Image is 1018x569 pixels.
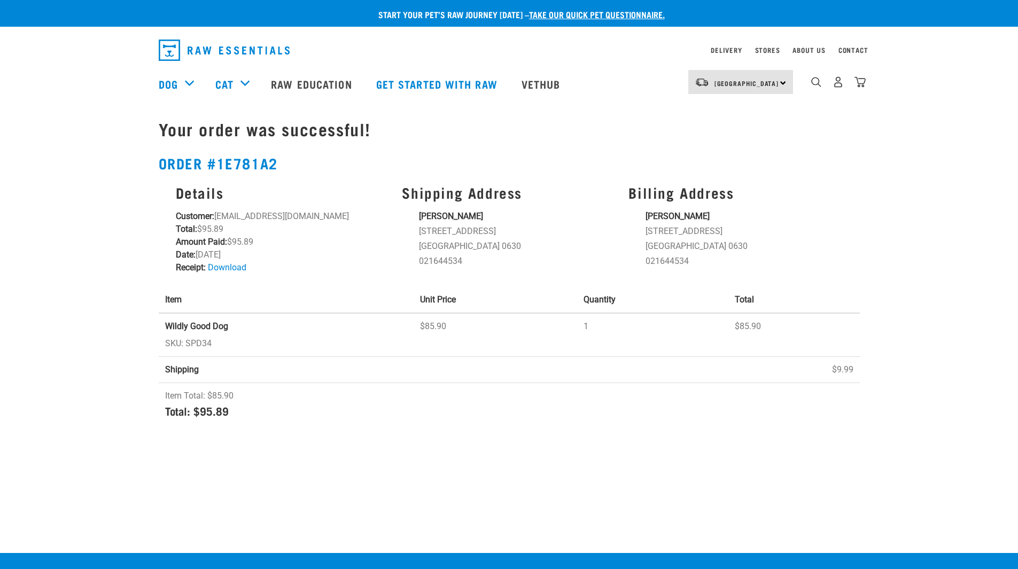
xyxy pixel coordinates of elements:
li: 021644534 [419,255,616,268]
strong: [PERSON_NAME] [419,211,483,221]
h2: Order #1e781a2 [159,155,860,172]
img: van-moving.png [695,77,709,87]
th: Total [728,287,860,313]
li: [GEOGRAPHIC_DATA] 0630 [646,240,842,253]
a: Cat [215,76,234,92]
th: Unit Price [414,287,577,313]
span: [GEOGRAPHIC_DATA] [714,81,779,85]
td: $85.90 [414,313,577,357]
h3: Shipping Address [402,184,616,201]
img: home-icon-1@2x.png [811,77,821,87]
a: Raw Education [260,63,365,105]
a: Get started with Raw [366,63,511,105]
th: Item [159,287,414,313]
h3: Billing Address [628,184,842,201]
img: home-icon@2x.png [854,76,866,88]
td: $9.99 [728,357,860,383]
strong: Wildly Good Dog [165,321,228,331]
td: Item Total: $85.90 [159,383,860,431]
nav: dropdown navigation [150,35,868,65]
a: About Us [792,48,825,52]
h3: Details [176,184,390,201]
a: Stores [755,48,780,52]
a: Dog [159,76,178,92]
a: Download [208,262,246,272]
th: Quantity [577,287,728,313]
img: Raw Essentials Logo [159,40,290,61]
li: [STREET_ADDRESS] [646,225,842,238]
li: 021644534 [646,255,842,268]
strong: [PERSON_NAME] [646,211,710,221]
td: SKU: SPD34 [159,313,414,357]
strong: Amount Paid: [176,237,227,247]
td: $85.90 [728,313,860,357]
li: [GEOGRAPHIC_DATA] 0630 [419,240,616,253]
strong: Customer: [176,211,214,221]
strong: Date: [176,250,196,260]
div: [EMAIL_ADDRESS][DOMAIN_NAME] $95.89 $95.89 [DATE] [169,178,396,281]
a: Vethub [511,63,574,105]
li: [STREET_ADDRESS] [419,225,616,238]
strong: Total: [176,224,197,234]
img: user.png [833,76,844,88]
td: 1 [577,313,728,357]
h4: Total: $95.89 [165,404,853,417]
a: take our quick pet questionnaire. [529,12,665,17]
a: Delivery [711,48,742,52]
a: Contact [838,48,868,52]
strong: Shipping [165,364,199,375]
strong: Receipt: [176,262,206,272]
h1: Your order was successful! [159,119,860,138]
